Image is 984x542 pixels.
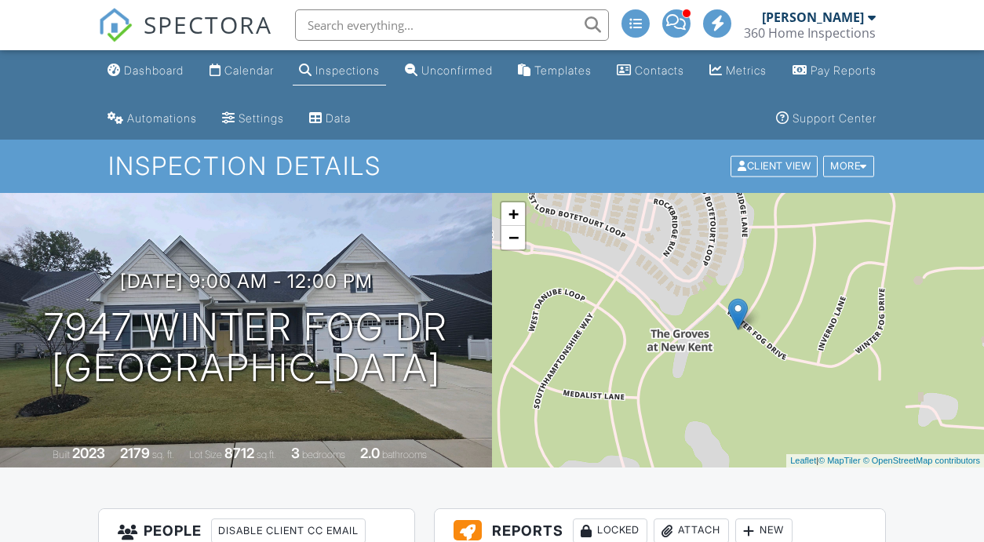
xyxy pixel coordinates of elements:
span: bedrooms [302,449,345,460]
a: Pay Reports [786,56,883,85]
div: Client View [731,156,818,177]
a: Contacts [610,56,691,85]
span: sq. ft. [152,449,174,460]
div: Inspections [315,64,380,77]
a: SPECTORA [98,21,272,54]
a: Data [303,104,357,133]
div: More [823,156,874,177]
div: Automations [127,111,197,125]
div: 360 Home Inspections [744,25,876,41]
h1: 7947 Winter Fog Dr [GEOGRAPHIC_DATA] [44,307,448,390]
a: Metrics [703,56,773,85]
div: Templates [534,64,592,77]
a: Dashboard [101,56,190,85]
div: Calendar [224,64,274,77]
a: Settings [216,104,290,133]
div: Unconfirmed [421,64,493,77]
a: Inspections [293,56,386,85]
span: Built [53,449,70,460]
a: © MapTiler [818,456,861,465]
div: 2179 [120,445,150,461]
a: Leaflet [790,456,816,465]
a: Support Center [770,104,883,133]
input: Search everything... [295,9,609,41]
a: © OpenStreetMap contributors [863,456,980,465]
div: Metrics [726,64,767,77]
span: SPECTORA [144,8,272,41]
div: 3 [291,445,300,461]
div: [PERSON_NAME] [762,9,864,25]
div: Settings [239,111,284,125]
div: | [786,454,984,467]
a: Client View [729,159,822,171]
div: 8712 [224,445,254,461]
h1: Inspection Details [108,152,876,180]
h3: [DATE] 9:00 am - 12:00 pm [120,271,373,292]
a: Zoom in [501,202,525,226]
div: 2023 [72,445,105,461]
a: Zoom out [501,226,525,249]
span: Lot Size [189,449,222,460]
div: Support Center [793,111,876,125]
img: The Best Home Inspection Software - Spectora [98,8,133,42]
div: 2.0 [360,445,380,461]
span: bathrooms [382,449,427,460]
div: Contacts [635,64,684,77]
a: Automations (Advanced) [101,104,203,133]
span: sq.ft. [257,449,276,460]
a: Calendar [203,56,280,85]
a: Unconfirmed [399,56,499,85]
div: Pay Reports [811,64,876,77]
div: Data [326,111,351,125]
a: Templates [512,56,598,85]
div: Dashboard [124,64,184,77]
